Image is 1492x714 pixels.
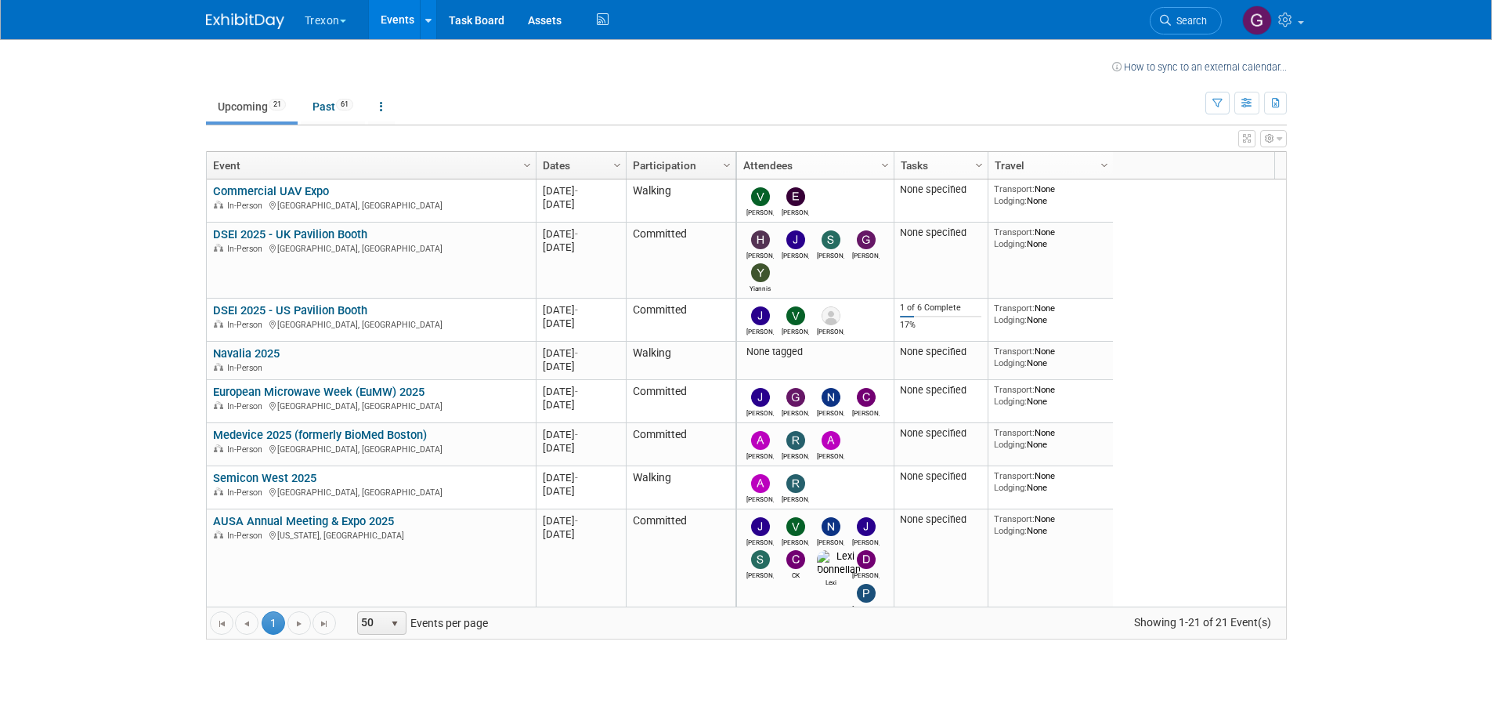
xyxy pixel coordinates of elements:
[1171,15,1207,27] span: Search
[575,386,578,397] span: -
[1119,611,1285,633] span: Showing 1-21 of 21 Event(s)
[543,227,619,241] div: [DATE]
[388,618,401,630] span: select
[543,184,619,198] div: [DATE]
[782,536,809,546] div: Vladimir Georgievski
[575,347,578,359] span: -
[973,159,985,172] span: Column Settings
[751,263,770,282] img: Yiannis Metallinos
[543,484,619,498] div: [DATE]
[746,325,774,335] div: Jonathan Hinkley
[994,470,1035,481] span: Transport:
[746,450,774,460] div: Armin Sadrameli
[213,514,394,528] a: AUSA Annual Meeting & Expo 2025
[214,320,223,328] img: In-Person Event
[213,471,316,485] a: Semicon West 2025
[900,227,981,239] div: None specified
[213,399,529,412] div: [GEOGRAPHIC_DATA], [GEOGRAPHIC_DATA]
[227,244,267,254] span: In-Person
[746,493,774,503] div: Anna-Marie Lance
[626,342,735,380] td: Walking
[213,184,329,198] a: Commercial UAV Expo
[751,187,770,206] img: Vladimir Georgievski
[1112,61,1287,73] a: How to sync to an external calendar...
[235,611,258,635] a: Go to the previous page
[857,550,876,569] img: DeeAnn Vasquez-Medrano
[543,398,619,411] div: [DATE]
[575,472,578,484] span: -
[857,230,876,249] img: Gary Cassidy
[900,384,981,397] div: None specified
[1242,5,1272,35] img: Gary Cassidy
[213,442,529,455] div: [GEOGRAPHIC_DATA], [GEOGRAPHIC_DATA]
[994,238,1027,249] span: Lodging:
[857,584,876,603] img: Peter Spadaro
[213,303,367,317] a: DSEI 2025 - US Pavilion Booth
[227,320,267,330] span: In-Person
[575,429,578,440] span: -
[543,527,619,541] div: [DATE]
[214,201,223,208] img: In-Person Event
[994,195,1027,206] span: Lodging:
[262,611,285,635] span: 1
[575,304,578,316] span: -
[817,407,844,417] div: Nick Willey
[227,444,267,455] span: In-Person
[901,152,977,179] a: Tasks
[994,183,1107,206] div: None None
[336,99,353,111] span: 61
[318,618,331,630] span: Go to the last page
[721,159,733,172] span: Column Settings
[227,401,267,411] span: In-Person
[206,92,298,121] a: Upcoming21
[521,159,533,172] span: Column Settings
[994,227,1035,237] span: Transport:
[518,152,536,176] a: Column Settings
[994,396,1027,407] span: Lodging:
[301,92,365,121] a: Past61
[817,576,844,586] div: Lexi Donnellan
[626,299,735,342] td: Committed
[227,363,267,373] span: In-Person
[900,513,981,526] div: None specified
[293,618,305,630] span: Go to the next page
[213,528,529,542] div: [US_STATE], [GEOGRAPHIC_DATA]
[633,152,725,179] a: Participation
[782,569,809,579] div: CK Tom
[852,603,880,613] div: Peter Spadaro
[337,611,504,635] span: Events per page
[626,179,735,223] td: Walking
[751,230,770,249] img: Heather andrade
[786,517,805,536] img: Vladimir Georgievski
[543,385,619,398] div: [DATE]
[782,206,809,216] div: Elliot Smith
[626,223,735,299] td: Committed
[817,536,844,546] div: NICHOLE PIERSON
[718,152,735,176] a: Column Settings
[994,427,1107,450] div: None None
[822,306,840,325] img: Richard Shirlow
[543,241,619,254] div: [DATE]
[994,525,1027,536] span: Lodging:
[900,346,981,358] div: None specified
[1096,152,1113,176] a: Column Settings
[994,227,1107,249] div: None None
[214,244,223,252] img: In-Person Event
[213,227,367,241] a: DSEI 2025 - UK Pavilion Booth
[1098,159,1111,172] span: Column Settings
[852,407,880,417] div: Caroline Dahm
[900,470,981,483] div: None specified
[543,198,619,211] div: [DATE]
[900,320,981,331] div: 17%
[214,444,223,452] img: In-Person Event
[857,388,876,407] img: Caroline Dahm
[786,388,805,407] img: Gary Cassidy
[213,428,427,442] a: Medevice 2025 (formerly BioMed Boston)
[852,536,880,546] div: Jonathan Cracknell
[782,325,809,335] div: Vladimir Georgievski
[994,384,1035,395] span: Transport:
[822,388,840,407] img: Nick Willey
[900,183,981,196] div: None specified
[575,185,578,197] span: -
[227,531,267,541] span: In-Person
